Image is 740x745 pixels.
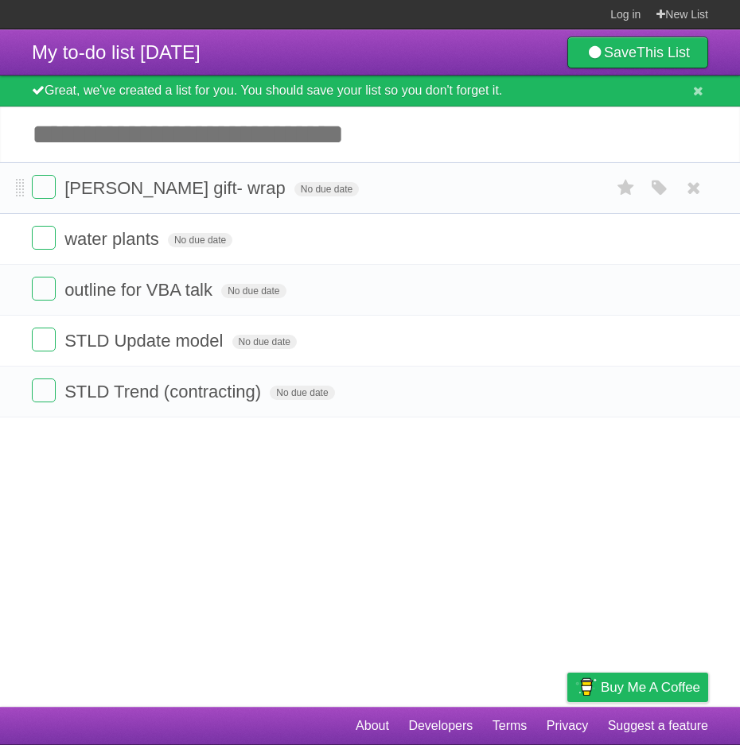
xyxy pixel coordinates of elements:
label: Star task [611,175,641,201]
a: Suggest a feature [608,711,708,741]
a: Developers [408,711,473,741]
span: My to-do list [DATE] [32,41,201,63]
span: [PERSON_NAME] gift- wrap [64,178,290,198]
span: Buy me a coffee [601,673,700,701]
label: Done [32,277,56,301]
a: About [356,711,389,741]
img: Buy me a coffee [575,673,597,700]
span: No due date [294,182,359,196]
a: Buy me a coffee [567,673,708,702]
a: Privacy [547,711,588,741]
label: Done [32,378,56,402]
span: water plants [64,229,163,249]
label: Done [32,175,56,199]
span: STLD Trend (contracting) [64,382,265,402]
a: SaveThis List [567,37,708,68]
span: No due date [221,284,286,298]
b: This List [637,45,690,60]
a: Terms [493,711,528,741]
span: STLD Update model [64,331,227,351]
span: No due date [232,335,297,349]
span: outline for VBA talk [64,280,216,300]
span: No due date [168,233,232,247]
span: No due date [270,386,334,400]
label: Done [32,328,56,351]
label: Done [32,226,56,250]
